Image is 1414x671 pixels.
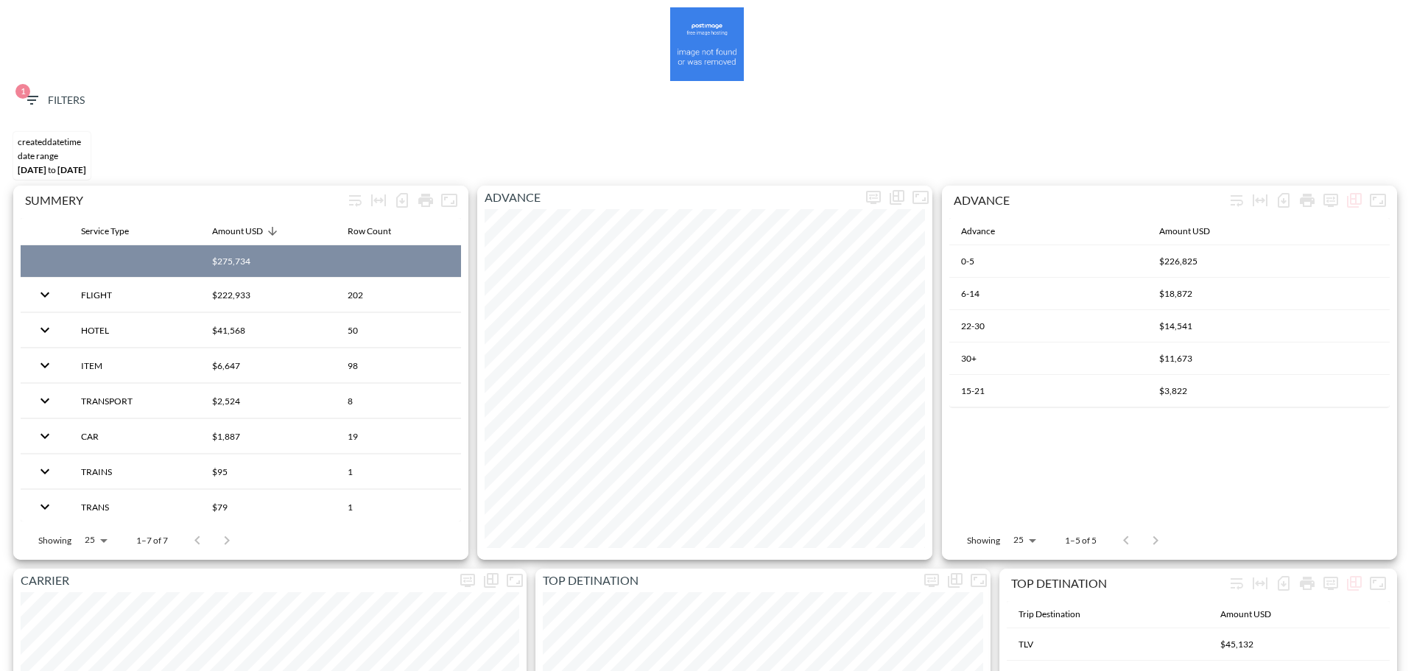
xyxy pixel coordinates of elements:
[69,384,200,418] th: TRANSPORT
[32,424,57,449] button: expand row
[1248,572,1272,595] div: Toggle table layout between fixed and auto (default: auto)
[535,572,920,589] p: TOP DETINATION
[77,530,113,549] div: 25
[81,222,129,240] div: Service Type
[1147,375,1390,407] th: $3,822
[25,193,343,207] div: SUMMERY
[32,494,57,519] button: expand row
[18,136,86,147] div: CREATEDDATETIME
[200,313,336,348] th: $41,568
[437,189,461,212] button: Fullscreen
[336,419,461,454] th: 19
[909,186,932,209] button: Fullscreen
[1006,530,1041,549] div: 25
[336,384,461,418] th: 8
[136,534,168,547] p: 1–7 of 7
[1343,189,1366,212] div: Show chart as table
[18,164,86,175] span: [DATE] [DATE]
[1159,222,1229,240] span: Amount USD
[1319,189,1343,212] span: Display settings
[954,193,1225,207] div: ADVANCE
[336,348,461,383] th: 98
[336,313,461,348] th: 50
[1366,572,1390,595] button: Fullscreen
[949,278,1147,310] th: 6-14
[200,348,336,383] th: $6,647
[1225,572,1248,595] div: Wrap text
[32,282,57,307] button: expand row
[949,245,1147,278] th: 0-5
[81,222,148,240] span: Service Type
[1220,605,1290,623] span: Amount USD
[38,534,71,547] p: Showing
[336,278,461,312] th: 202
[343,189,367,212] div: Wrap text
[949,342,1147,375] th: 30+
[15,84,30,99] span: 1
[348,222,391,240] div: Row Count
[1019,605,1080,623] div: Trip Destination
[862,186,885,209] span: Display settings
[32,317,57,342] button: expand row
[390,189,414,212] div: Number of rows selected for download: 7
[1295,572,1319,595] div: Print
[23,91,85,110] span: Filters
[1147,310,1390,342] th: $14,541
[69,490,200,524] th: TRANS
[1147,245,1390,278] th: $226,825
[961,222,995,240] div: Advance
[477,189,862,206] p: ADVANCE
[200,490,336,524] th: $79
[17,87,91,114] button: 1Filters
[1295,189,1319,212] div: Print
[1159,222,1210,240] div: Amount USD
[943,569,967,592] div: Show chart as table
[920,569,943,592] button: more
[1147,278,1390,310] th: $18,872
[456,569,479,592] span: Display settings
[920,569,943,592] span: Display settings
[69,348,200,383] th: ITEM
[200,384,336,418] th: $2,524
[1319,189,1343,212] button: more
[1272,572,1295,595] div: Number of rows selected for download: 66
[961,222,1014,240] span: Advance
[200,454,336,489] th: $95
[1319,572,1343,595] span: Display settings
[212,222,282,240] span: Amount USD
[1147,342,1390,375] th: $11,673
[32,353,57,378] button: expand row
[1272,189,1295,212] div: Number of rows selected for download: 5
[69,278,200,312] th: FLIGHT
[1019,605,1100,623] span: Trip Destination
[69,313,200,348] th: HOTEL
[18,150,86,161] div: DATE RANGE
[13,572,456,589] p: CARRIER
[670,7,744,81] img: amsalem-2.png
[967,534,1000,547] p: Showing
[1011,576,1225,590] div: TOP DETINATION
[1065,534,1097,547] p: 1–5 of 5
[949,375,1147,407] th: 15-21
[1366,189,1390,212] button: Fullscreen
[69,419,200,454] th: CAR
[200,419,336,454] th: $1,887
[212,222,263,240] div: Amount USD
[348,222,410,240] span: Row Count
[200,278,336,312] th: $222,933
[1343,572,1366,595] div: Show chart as table
[885,186,909,209] div: Show chart as table
[1209,628,1390,661] th: $45,132
[1248,189,1272,212] div: Toggle table layout between fixed and auto (default: auto)
[336,490,461,524] th: 1
[32,459,57,484] button: expand row
[1007,628,1209,661] th: TLV
[414,189,437,212] div: Print
[367,189,390,212] div: Toggle table layout between fixed and auto (default: auto)
[48,164,56,175] span: to
[967,569,991,592] button: Fullscreen
[862,186,885,209] button: more
[1319,572,1343,595] button: more
[479,569,503,592] div: Show chart as table
[456,569,479,592] button: more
